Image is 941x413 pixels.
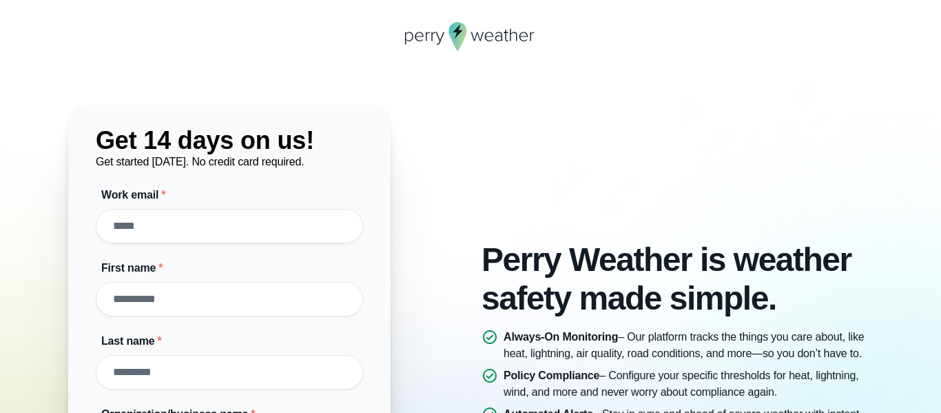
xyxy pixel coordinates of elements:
h2: Perry Weather is weather safety made simple. [482,241,873,318]
span: First name [101,262,156,274]
p: – Our platform tracks the things you care about, like heat, lightning, air quality, road conditio... [504,329,873,362]
span: Get 14 days on us! [96,126,314,154]
p: – Configure your specific thresholds for heat, lightning, wind, and more and never worry about co... [504,367,873,401]
span: Work email [101,189,158,201]
span: Last name [101,335,155,347]
strong: Policy Compliance [504,370,599,381]
span: Get started [DATE]. No credit card required. [96,156,304,168]
strong: Always-On Monitoring [504,331,618,343]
